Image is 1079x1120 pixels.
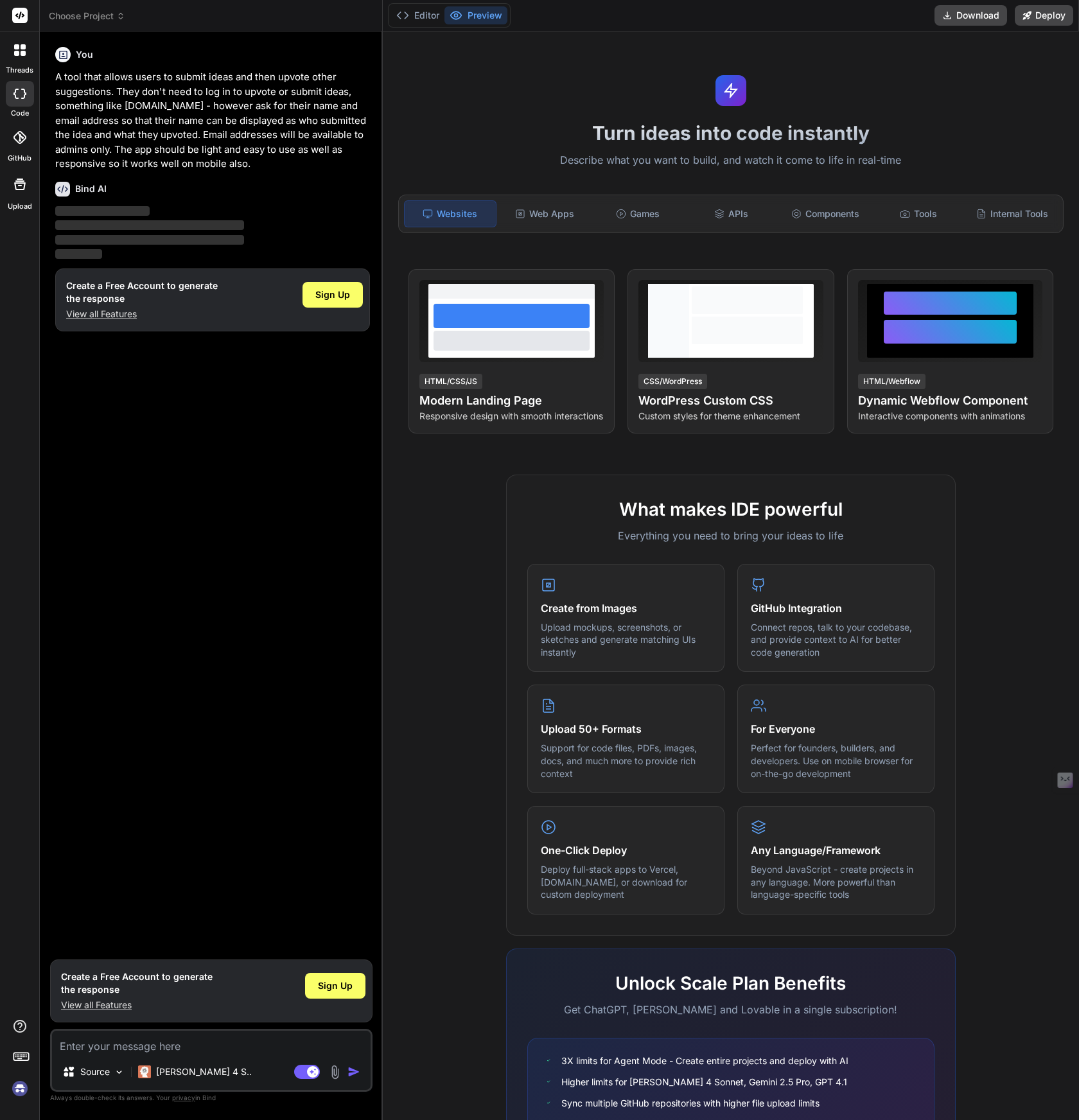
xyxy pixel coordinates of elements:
p: Get ChatGPT, [PERSON_NAME] and Lovable in a single subscription! [527,1002,934,1017]
img: icon [347,1065,360,1078]
p: Beyond JavaScript - create projects in any language. More powerful than language-specific tools [751,863,921,901]
h4: Dynamic Webflow Component [858,392,1042,410]
h2: Unlock Scale Plan Benefits [527,970,934,997]
span: ‌ [55,249,102,259]
h1: Turn ideas into code instantly [390,121,1071,144]
span: Sync multiple GitHub repositories with higher file upload limits [561,1096,820,1110]
span: ‌ [55,206,150,216]
h4: GitHub Integration [751,600,921,616]
p: Source [80,1065,110,1078]
span: ‌ [55,220,244,230]
h4: Upload 50+ Formats [541,721,711,737]
p: Deploy full-stack apps to Vercel, [DOMAIN_NAME], or download for custom deployment [541,863,711,901]
p: Describe what you want to build, and watch it come to life in real-time [390,152,1071,169]
div: Websites [404,200,496,227]
p: View all Features [66,308,218,320]
label: code [11,108,29,119]
label: GitHub [8,153,31,164]
span: privacy [172,1094,195,1101]
h2: What makes IDE powerful [527,496,934,523]
h4: Modern Landing Page [419,392,604,410]
h1: Create a Free Account to generate the response [61,970,213,996]
p: Upload mockups, screenshots, or sketches and generate matching UIs instantly [541,621,711,659]
p: Custom styles for theme enhancement [638,410,823,423]
label: Upload [8,201,32,212]
span: Higher limits for [PERSON_NAME] 4 Sonnet, Gemini 2.5 Pro, GPT 4.1 [561,1075,847,1089]
span: ‌ [55,235,244,245]
h4: Create from Images [541,600,711,616]
label: threads [6,65,33,76]
div: HTML/Webflow [858,374,925,389]
div: Web Apps [499,200,590,227]
div: Components [780,200,871,227]
button: Editor [391,6,444,24]
h6: Bind AI [75,182,107,195]
p: Connect repos, talk to your codebase, and provide context to AI for better code generation [751,621,921,659]
img: Pick Models [114,1067,125,1078]
h4: Any Language/Framework [751,843,921,858]
p: A tool that allows users to submit ideas and then upvote other suggestions. They don't need to lo... [55,70,370,171]
span: Choose Project [49,10,125,22]
img: Claude 4 Sonnet [138,1065,151,1078]
p: View all Features [61,999,213,1011]
p: Responsive design with smooth interactions [419,410,604,423]
span: Sign Up [315,288,350,301]
h4: WordPress Custom CSS [638,392,823,410]
p: Always double-check its answers. Your in Bind [50,1092,373,1104]
h4: For Everyone [751,721,921,737]
span: Sign Up [318,979,353,992]
h4: One-Click Deploy [541,843,711,858]
button: Preview [444,6,507,24]
p: [PERSON_NAME] 4 S.. [156,1065,252,1078]
div: Internal Tools [967,200,1058,227]
div: Tools [873,200,965,227]
p: Support for code files, PDFs, images, docs, and much more to provide rich context [541,742,711,780]
img: attachment [328,1065,342,1080]
p: Everything you need to bring your ideas to life [527,528,934,543]
div: APIs [686,200,777,227]
div: Games [592,200,683,227]
h6: You [76,48,93,61]
div: CSS/WordPress [638,374,707,389]
p: Perfect for founders, builders, and developers. Use on mobile browser for on-the-go development [751,742,921,780]
div: HTML/CSS/JS [419,374,482,389]
img: signin [9,1078,31,1099]
h1: Create a Free Account to generate the response [66,279,218,305]
button: Deploy [1015,5,1073,26]
span: 3X limits for Agent Mode - Create entire projects and deploy with AI [561,1054,848,1067]
p: Interactive components with animations [858,410,1042,423]
button: Download [934,5,1007,26]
